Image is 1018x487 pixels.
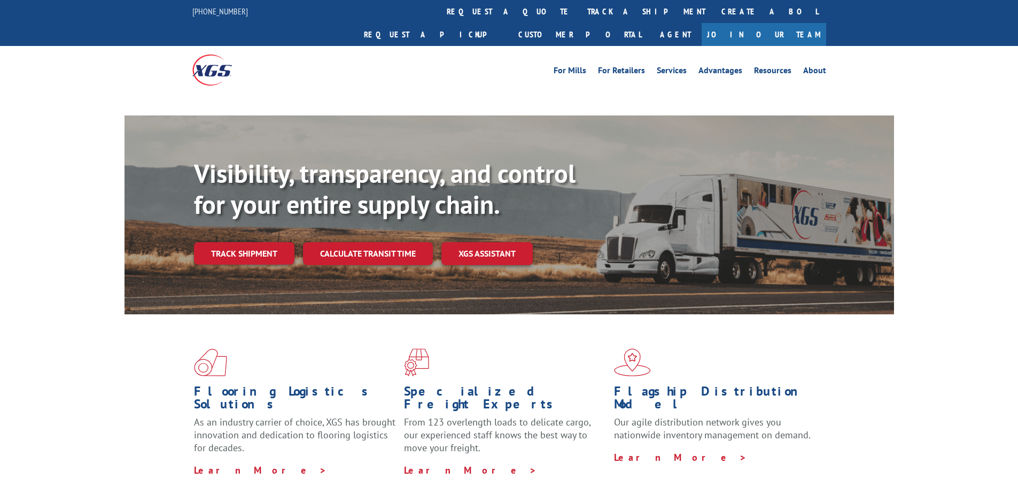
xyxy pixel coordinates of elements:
[614,416,811,441] span: Our agile distribution network gives you nationwide inventory management on demand.
[404,464,537,476] a: Learn More >
[614,349,651,376] img: xgs-icon-flagship-distribution-model-red
[194,157,576,221] b: Visibility, transparency, and control for your entire supply chain.
[649,23,702,46] a: Agent
[192,6,248,17] a: [PHONE_NUMBER]
[598,66,645,78] a: For Retailers
[657,66,687,78] a: Services
[404,349,429,376] img: xgs-icon-focused-on-flooring-red
[194,464,327,476] a: Learn More >
[702,23,826,46] a: Join Our Team
[614,451,747,463] a: Learn More >
[356,23,510,46] a: Request a pickup
[194,242,294,265] a: Track shipment
[510,23,649,46] a: Customer Portal
[194,385,396,416] h1: Flooring Logistics Solutions
[614,385,816,416] h1: Flagship Distribution Model
[404,385,606,416] h1: Specialized Freight Experts
[194,416,395,454] span: As an industry carrier of choice, XGS has brought innovation and dedication to flooring logistics...
[194,349,227,376] img: xgs-icon-total-supply-chain-intelligence-red
[554,66,586,78] a: For Mills
[803,66,826,78] a: About
[441,242,533,265] a: XGS ASSISTANT
[698,66,742,78] a: Advantages
[754,66,791,78] a: Resources
[303,242,433,265] a: Calculate transit time
[404,416,606,463] p: From 123 overlength loads to delicate cargo, our experienced staff knows the best way to move you...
